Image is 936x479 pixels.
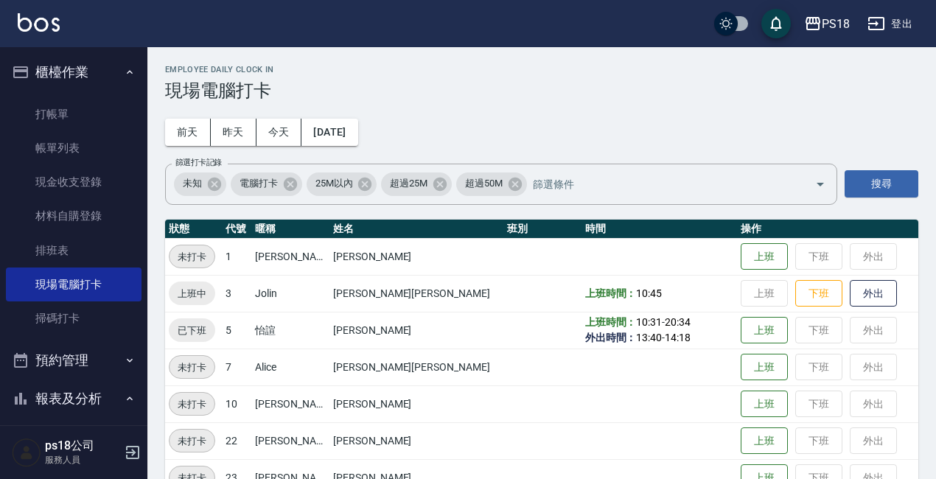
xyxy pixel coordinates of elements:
[741,391,788,418] button: 上班
[761,9,791,38] button: save
[456,172,527,196] div: 超過50M
[665,316,691,328] span: 20:34
[329,422,503,459] td: [PERSON_NAME]
[6,234,142,268] a: 排班表
[581,312,738,349] td: - -
[251,238,329,275] td: [PERSON_NAME]
[456,176,511,191] span: 超過50M
[862,10,918,38] button: 登出
[211,119,256,146] button: 昨天
[585,332,637,343] b: 外出時間：
[741,317,788,344] button: 上班
[222,349,251,385] td: 7
[45,453,120,466] p: 服務人員
[169,323,215,338] span: 已下班
[381,172,452,196] div: 超過25M
[503,220,581,239] th: 班別
[307,172,377,196] div: 25M以內
[231,176,287,191] span: 電腦打卡
[222,385,251,422] td: 10
[329,220,503,239] th: 姓名
[251,422,329,459] td: [PERSON_NAME]
[6,53,142,91] button: 櫃檯作業
[6,423,142,457] a: 報表目錄
[329,385,503,422] td: [PERSON_NAME]
[222,312,251,349] td: 5
[251,312,329,349] td: 怡諠
[6,380,142,418] button: 報表及分析
[741,427,788,455] button: 上班
[170,396,214,412] span: 未打卡
[175,157,222,168] label: 篩選打卡記錄
[256,119,302,146] button: 今天
[165,80,918,101] h3: 現場電腦打卡
[636,316,662,328] span: 10:31
[741,354,788,381] button: 上班
[845,170,918,197] button: 搜尋
[585,287,637,299] b: 上班時間：
[636,332,662,343] span: 13:40
[6,199,142,233] a: 材料自購登錄
[301,119,357,146] button: [DATE]
[165,65,918,74] h2: Employee Daily Clock In
[6,268,142,301] a: 現場電腦打卡
[329,349,503,385] td: [PERSON_NAME][PERSON_NAME]
[795,280,842,307] button: 下班
[581,220,738,239] th: 時間
[251,220,329,239] th: 暱稱
[329,312,503,349] td: [PERSON_NAME]
[222,275,251,312] td: 3
[222,422,251,459] td: 22
[170,433,214,449] span: 未打卡
[6,301,142,335] a: 掃碼打卡
[636,287,662,299] span: 10:45
[165,119,211,146] button: 前天
[18,13,60,32] img: Logo
[741,243,788,270] button: 上班
[251,275,329,312] td: Jolin
[381,176,436,191] span: 超過25M
[174,176,211,191] span: 未知
[6,131,142,165] a: 帳單列表
[231,172,302,196] div: 電腦打卡
[45,438,120,453] h5: ps18公司
[822,15,850,33] div: PS18
[6,165,142,199] a: 現金收支登錄
[737,220,918,239] th: 操作
[329,238,503,275] td: [PERSON_NAME]
[808,172,832,196] button: Open
[251,349,329,385] td: Alice
[174,172,226,196] div: 未知
[585,316,637,328] b: 上班時間：
[169,286,215,301] span: 上班中
[850,280,897,307] button: 外出
[12,438,41,467] img: Person
[6,341,142,380] button: 預約管理
[170,360,214,375] span: 未打卡
[222,220,251,239] th: 代號
[529,171,789,197] input: 篩選條件
[165,220,222,239] th: 狀態
[222,238,251,275] td: 1
[6,97,142,131] a: 打帳單
[329,275,503,312] td: [PERSON_NAME][PERSON_NAME]
[170,249,214,265] span: 未打卡
[307,176,362,191] span: 25M以內
[665,332,691,343] span: 14:18
[798,9,856,39] button: PS18
[251,385,329,422] td: [PERSON_NAME]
